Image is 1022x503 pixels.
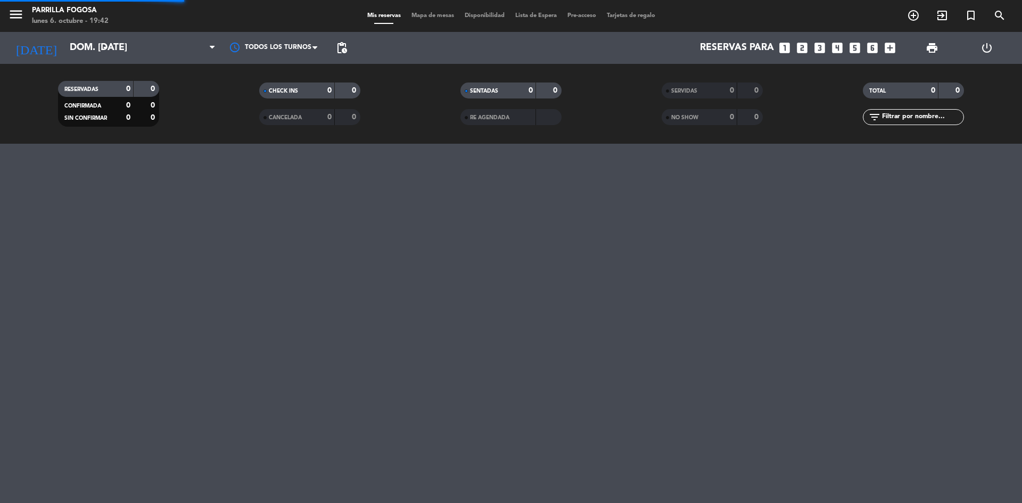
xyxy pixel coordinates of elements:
[883,41,897,55] i: add_box
[813,41,827,55] i: looks_3
[32,5,109,16] div: Parrilla Fogosa
[869,88,886,94] span: TOTAL
[510,13,562,19] span: Lista de Espera
[64,87,98,92] span: RESERVADAS
[8,6,24,22] i: menu
[980,42,993,54] i: power_settings_new
[936,9,949,22] i: exit_to_app
[730,113,734,121] strong: 0
[795,41,809,55] i: looks_two
[406,13,459,19] span: Mapa de mesas
[907,9,920,22] i: add_circle_outline
[8,6,24,26] button: menu
[352,113,358,121] strong: 0
[868,111,881,123] i: filter_list
[562,13,601,19] span: Pre-acceso
[866,41,879,55] i: looks_6
[151,102,157,109] strong: 0
[553,87,559,94] strong: 0
[926,42,938,54] span: print
[754,113,761,121] strong: 0
[8,36,64,60] i: [DATE]
[126,114,130,121] strong: 0
[327,87,332,94] strong: 0
[955,87,962,94] strong: 0
[529,87,533,94] strong: 0
[671,115,698,120] span: NO SHOW
[881,111,963,123] input: Filtrar por nombre...
[754,87,761,94] strong: 0
[470,115,509,120] span: RE AGENDADA
[99,42,112,54] i: arrow_drop_down
[126,102,130,109] strong: 0
[601,13,661,19] span: Tarjetas de regalo
[671,88,697,94] span: SERVIDAS
[470,88,498,94] span: SENTADAS
[352,87,358,94] strong: 0
[848,41,862,55] i: looks_5
[830,41,844,55] i: looks_4
[993,9,1006,22] i: search
[730,87,734,94] strong: 0
[269,88,298,94] span: CHECK INS
[459,13,510,19] span: Disponibilidad
[151,114,157,121] strong: 0
[700,43,774,53] span: Reservas para
[959,32,1014,64] div: LOG OUT
[965,9,977,22] i: turned_in_not
[126,85,130,93] strong: 0
[64,116,107,121] span: SIN CONFIRMAR
[778,41,792,55] i: looks_one
[64,103,101,109] span: CONFIRMADA
[931,87,935,94] strong: 0
[327,113,332,121] strong: 0
[32,16,109,27] div: lunes 6. octubre - 19:42
[362,13,406,19] span: Mis reservas
[335,42,348,54] span: pending_actions
[151,85,157,93] strong: 0
[269,115,302,120] span: CANCELADA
